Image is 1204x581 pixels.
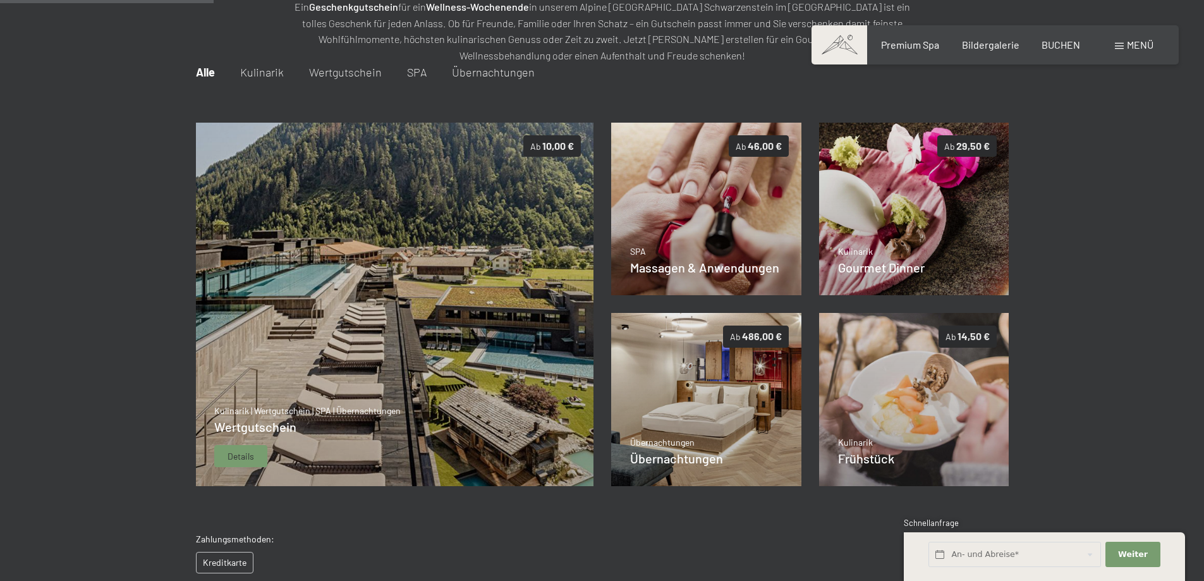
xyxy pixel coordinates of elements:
[1105,542,1160,568] button: Weiter
[426,1,529,13] strong: Wellness-Wochenende
[1127,39,1153,51] span: Menü
[1042,39,1080,51] a: BUCHEN
[1118,549,1148,560] span: Weiter
[962,39,1019,51] a: Bildergalerie
[904,518,959,528] span: Schnellanfrage
[309,1,398,13] strong: Geschenkgutschein
[881,39,939,51] a: Premium Spa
